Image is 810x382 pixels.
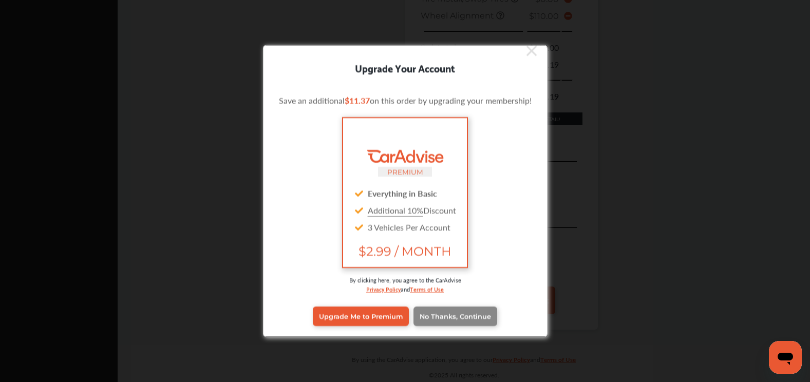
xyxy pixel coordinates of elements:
[410,284,444,294] a: Terms of Use
[769,341,802,374] iframe: Button to launch messaging window
[368,187,437,199] strong: Everything in Basic
[345,94,370,106] span: $11.37
[368,204,456,216] span: Discount
[263,60,547,76] div: Upgrade Your Account
[351,219,458,236] div: 3 Vehicles Per Account
[313,306,409,326] a: Upgrade Me to Premium
[368,204,423,216] u: Additional 10%
[387,168,423,176] small: PREMIUM
[319,312,403,320] span: Upgrade Me to Premium
[413,306,497,326] a: No Thanks, Continue
[279,94,532,106] p: Save an additional on this order by upgrading your membership!
[366,284,401,294] a: Privacy Policy
[279,276,532,304] div: By clicking here, you agree to the CarAdvise and
[351,244,458,259] span: $2.99 / MONTH
[420,312,491,320] span: No Thanks, Continue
